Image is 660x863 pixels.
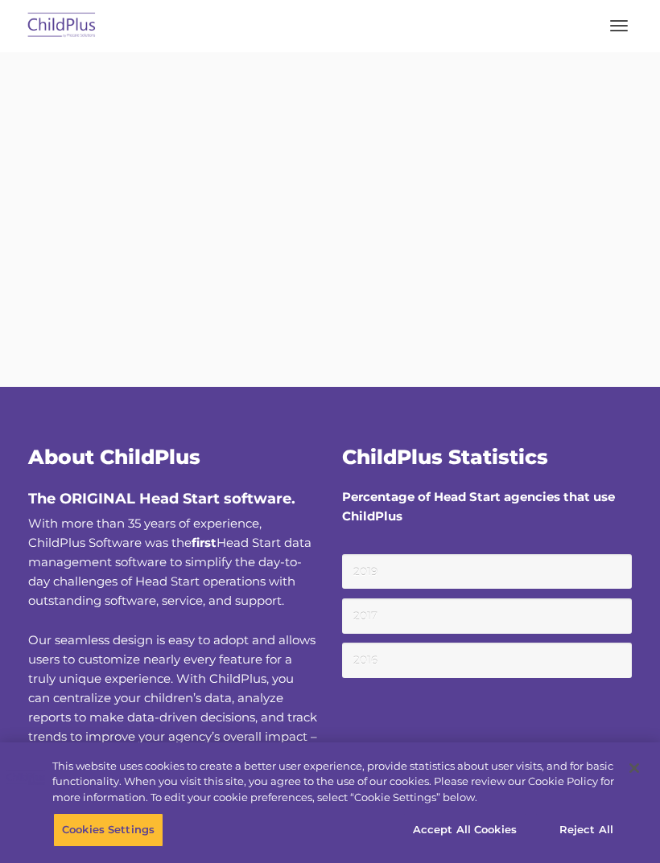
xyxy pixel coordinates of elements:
button: Reject All [536,813,637,847]
span: ChildPlus Statistics [342,445,548,469]
button: Close [617,750,652,786]
strong: Percentage of Head Start agencies that use ChildPlus [342,489,615,524]
span: With more than 35 years of experience, ChildPlus Software was the Head Start data management soft... [28,516,311,608]
small: 2016 [342,643,632,678]
small: 2017 [342,598,632,634]
small: 2019 [342,554,632,590]
span: Our seamless design is easy to adopt and allows users to customize nearly every feature for a tru... [28,632,317,763]
div: This website uses cookies to create a better user experience, provide statistics about user visit... [52,758,614,806]
span: About ChildPlus [28,445,200,469]
button: Cookies Settings [53,813,163,847]
b: first [192,535,217,550]
button: Accept All Cookies [404,813,526,847]
img: ChildPlus by Procare Solutions [24,7,100,45]
span: The ORIGINAL Head Start software. [28,490,295,508]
